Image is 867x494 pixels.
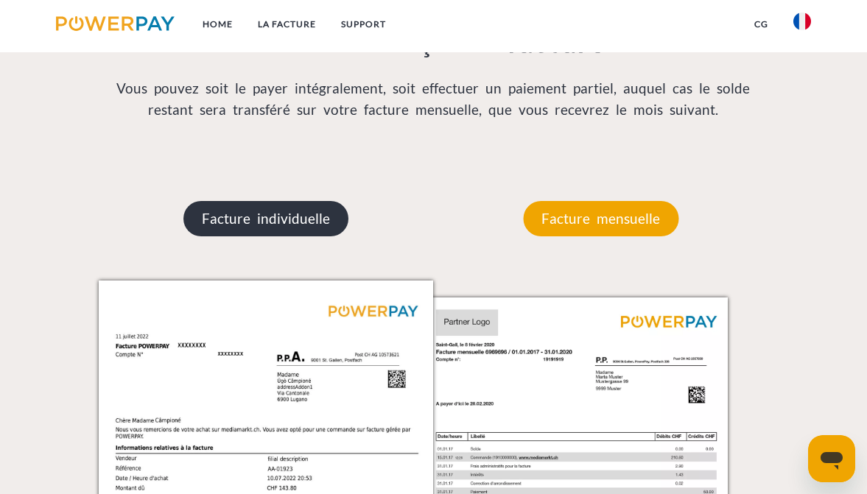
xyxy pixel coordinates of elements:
iframe: Bouton de lancement de la fenêtre de messagerie [808,435,855,482]
a: Support [329,11,399,38]
a: CG [742,11,781,38]
img: logo-powerpay.svg [56,16,175,31]
a: LA FACTURE [245,11,329,38]
img: fr [793,13,811,30]
p: Vous pouvez soit le payer intégralement, soit effectuer un paiement partiel, auquel cas le solde ... [99,78,769,120]
p: Facture mensuelle [523,201,678,236]
p: Facture individuelle [183,201,348,236]
a: Home [190,11,245,38]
